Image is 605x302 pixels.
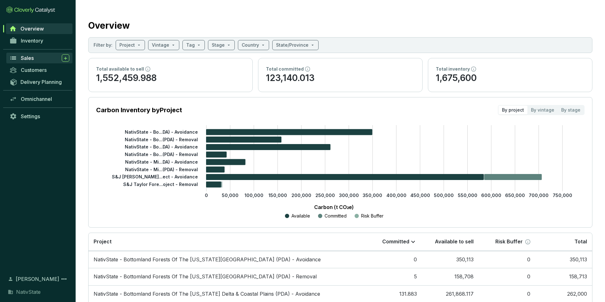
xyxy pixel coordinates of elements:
td: 0 [479,251,535,268]
tspan: 50,000 [222,193,239,198]
tspan: 100,000 [245,193,263,198]
tspan: 0 [205,193,208,198]
tspan: NativState - Bo...DA) - Avoidance [125,129,198,135]
div: segmented control [498,105,585,115]
span: Settings [21,113,40,119]
tspan: 250,000 [315,193,335,198]
tspan: 150,000 [268,193,287,198]
td: 350,113 [422,251,479,268]
th: Total [535,233,592,251]
td: NativState - Bottomland Forests Of The Louisiana Plains (PDA) - Removal [89,268,365,285]
a: Sales [6,53,72,63]
span: Omnichannel [21,96,52,102]
tspan: 200,000 [291,193,311,198]
p: Total committed [266,66,304,72]
span: Customers [21,67,47,73]
tspan: NativState - Mi...(PDA) - Removal [125,166,198,172]
tspan: 700,000 [529,193,549,198]
tspan: 350,000 [363,193,382,198]
h2: Overview [88,19,130,32]
span: Sales [21,55,34,61]
tspan: NativState - Bo...(PDA) - Removal [125,136,198,142]
a: Inventory [6,35,72,46]
th: Project [89,233,365,251]
p: Total available to sell [96,66,144,72]
a: Overview [6,23,72,34]
tspan: 650,000 [505,193,525,198]
td: 158,708 [422,268,479,285]
p: Risk Buffer [495,238,523,245]
div: By vintage [527,106,558,114]
p: Committed [325,213,347,219]
td: 350,113 [535,251,592,268]
p: 123,140.013 [266,72,415,84]
div: By project [498,106,527,114]
span: Inventory [21,38,43,44]
td: 0 [479,268,535,285]
tspan: 450,000 [410,193,430,198]
p: 1,675,600 [436,72,585,84]
a: Customers [6,65,72,75]
tspan: S&J [PERSON_NAME]...ect - Avoidance [112,174,198,179]
td: NativState - Bottomland Forests Of The Louisiana Plains (PDA) - Avoidance [89,251,365,268]
p: Total inventory [436,66,470,72]
a: Settings [6,111,72,122]
tspan: NativState - Bo...DA) - Avoidance [125,144,198,149]
th: Available to sell [422,233,479,251]
span: Overview [20,26,44,32]
td: 0 [365,251,422,268]
td: 5 [365,268,422,285]
p: Risk Buffer [361,213,383,219]
tspan: 300,000 [339,193,359,198]
tspan: NativState - Mi...DA) - Avoidance [125,159,198,165]
tspan: 550,000 [458,193,477,198]
a: Delivery Planning [6,77,72,87]
td: 158,713 [535,268,592,285]
p: Filter by: [94,42,112,48]
tspan: 750,000 [553,193,572,198]
a: Omnichannel [6,94,72,104]
tspan: 600,000 [481,193,501,198]
tspan: NativState - Bo...(PDA) - Removal [125,152,198,157]
span: [PERSON_NAME] [16,275,59,283]
p: Carbon Inventory by Project [96,106,182,114]
tspan: 400,000 [386,193,406,198]
span: Delivery Planning [20,79,62,85]
tspan: S&J Taylor Fore...oject - Removal [123,182,198,187]
div: By stage [558,106,584,114]
tspan: 500,000 [434,193,454,198]
span: NativState [16,288,41,296]
p: 1,552,459.988 [96,72,245,84]
p: Carbon (t CO₂e) [106,203,562,211]
p: Available [291,213,310,219]
p: Committed [382,238,409,245]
